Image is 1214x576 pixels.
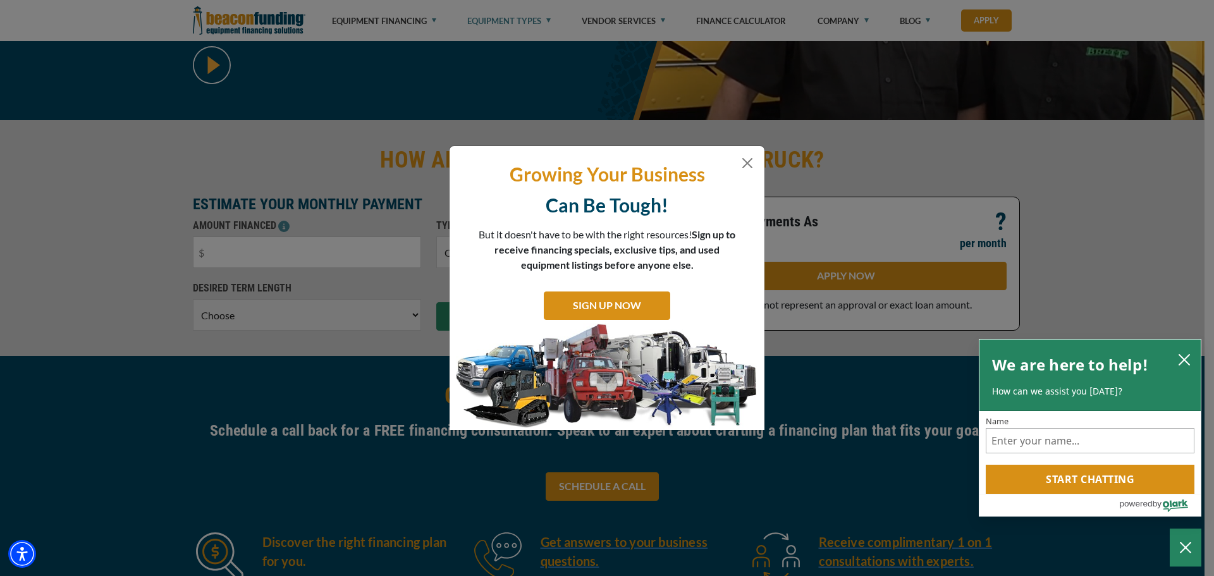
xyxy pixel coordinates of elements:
a: Powered by Olark [1119,494,1201,516]
p: But it doesn't have to be with the right resources! [478,227,736,273]
button: Start chatting [986,465,1194,494]
img: subscribe-modal.jpg [450,323,764,431]
span: Sign up to receive financing specials, exclusive tips, and used equipment listings before anyone ... [494,228,735,271]
label: Name [986,417,1194,426]
button: close chatbox [1174,350,1194,368]
input: Name [986,428,1194,453]
span: by [1153,496,1162,512]
p: Can Be Tough! [459,193,755,218]
div: olark chatbox [979,339,1201,517]
button: Close Chatbox [1170,529,1201,567]
p: Growing Your Business [459,162,755,187]
button: Close [740,156,755,171]
span: powered [1119,496,1152,512]
div: Accessibility Menu [8,540,36,568]
a: SIGN UP NOW [544,291,670,320]
p: How can we assist you [DATE]? [992,385,1188,398]
h2: We are here to help! [992,352,1148,377]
